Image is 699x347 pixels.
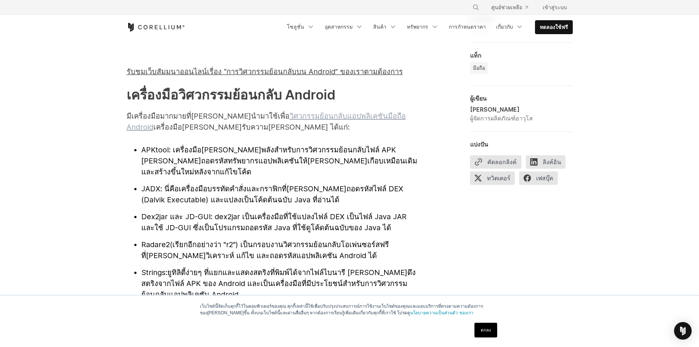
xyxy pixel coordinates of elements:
a: ตกลง [474,323,497,337]
font: ผู้จัดการผลิตภัณฑ์อาวุโส [470,115,533,122]
div: Open Intercom Messenger [674,322,692,340]
font: ลิงค์อิน [543,158,561,166]
a: บ้านโคเรลเลียม [127,23,185,32]
font: ตกลง [481,328,491,333]
font: แท็ก [470,52,481,59]
font: Dex2jar และ JD-GUI [141,212,211,221]
font: มีเครื่องมือมากมายที่[PERSON_NAME]นำมาใช้เพื่อ [127,112,290,120]
font: การกำหนดราคา [449,24,486,30]
a: ลิงค์อิน [526,155,570,171]
font: (เรียกอีกอย่างว่า "r2") เป็นกรอบงานวิศวกรรมย้อนกลับโอเพ่นซอร์สฟรีที่[PERSON_NAME]วิเคราะห์ แก้ไข ... [141,240,389,260]
font: รับชมเว็บสัมมนาออนไลน์เรื่อง “การวิศวกรรมย้อนกลับบน Android” ของเราตามต้องการ [127,67,403,76]
font: [PERSON_NAME] [470,106,520,113]
font: อุตสาหกรรม [325,24,353,30]
font: มือถือ [473,65,485,71]
font: APKtool [141,145,169,154]
font: : เครื่องมือ[PERSON_NAME]พลังสำหรับการวิศวกรรมย้อนกลับไฟล์ APK [PERSON_NAME]ถอดรหัสทรัพยากรแอปพลิ... [141,145,417,176]
font: JADX [141,184,160,193]
font: สินค้า [373,24,386,30]
font: เข้าสู่ระบบ [543,4,567,10]
a: เฟสบุ๊ค [519,171,562,188]
a: นโยบายความเป็นส่วนตัว ของเรา [410,310,473,315]
font: ทดลองใช้ฟรี [540,24,568,30]
font: ผู้เขียน [470,95,487,102]
a: ทวิตเตอร์ [470,171,519,188]
font: : dex2jar เป็นเครื่องมือที่ใช้แปลงไฟล์ DEX เป็นไฟล์ Java JAR และใช้ JD-GUI ซึ่งเป็นโปรแกรมถอดรหัส... [141,212,407,232]
a: มือถือ [470,62,488,74]
button: คัดลอกลิงค์ [470,155,521,169]
font: เกี่ยวกับ [496,24,513,30]
font: Strings: [141,268,167,277]
font: Radare2 [141,240,170,249]
font: ทวิตเตอร์ [487,174,510,182]
font: เฟสบุ๊ค [536,174,553,182]
font: ยูทิลิตี้ง่ายๆ ที่แยกและแสดงสตริงที่พิมพ์ได้จากไฟล์ไบนารี [PERSON_NAME]ดึงสตริงจากไฟล์ APK ของ An... [141,268,416,299]
font: เครื่องมือวิศวกรรมย้อนกลับ Android [127,87,335,103]
font: ทรัพยากร [407,24,428,30]
font: โซลูชั่น [287,24,304,30]
div: เมนูการนำทาง [283,20,573,34]
font: : นี่คือเครื่องมือบรรทัดคำสั่งและกราฟิกที่[PERSON_NAME]ถอดรหัสไฟล์ DEX (Dalvik Executable) และแปล... [141,184,403,204]
a: รับชมเว็บสัมมนาออนไลน์เรื่อง “การวิศวกรรมย้อนกลับบน Android” ของเราตามต้องการ [127,70,403,75]
a: วิศวกรรมย้อนกลับแอปพลิเคชันมือถือ Android [127,112,406,131]
font: เว็บไซต์นี้จัดเก็บคุกกี้ไว้ในคอมพิวเตอร์ของคุณ คุกกี้เหล่านี้ใช้เพื่อปรับปรุงประสบการณ์การใช้งานเ... [200,304,483,315]
button: ค้นหา [469,1,483,14]
font: ศูนย์ช่วยเหลือ [491,4,522,10]
div: เมนูการนำทาง [463,1,573,14]
font: แบ่งปัน [470,141,488,148]
font: เครื่องมือ[PERSON_NAME]รับความ[PERSON_NAME] ได้แก่: [153,123,350,131]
